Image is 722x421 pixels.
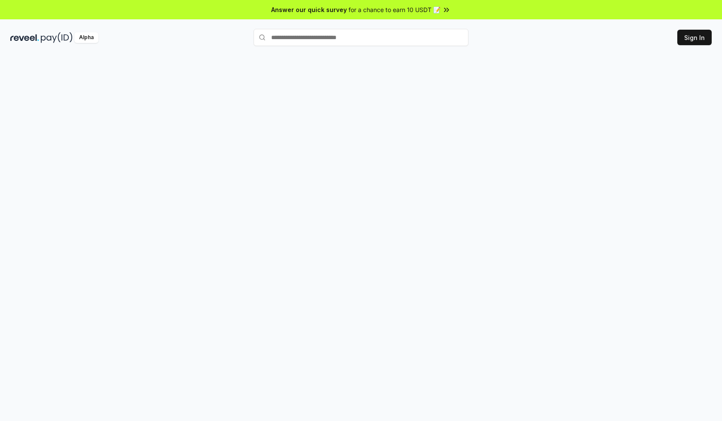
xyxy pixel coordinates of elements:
[10,32,39,43] img: reveel_dark
[74,32,98,43] div: Alpha
[41,32,73,43] img: pay_id
[349,5,441,14] span: for a chance to earn 10 USDT 📝
[677,30,712,45] button: Sign In
[271,5,347,14] span: Answer our quick survey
